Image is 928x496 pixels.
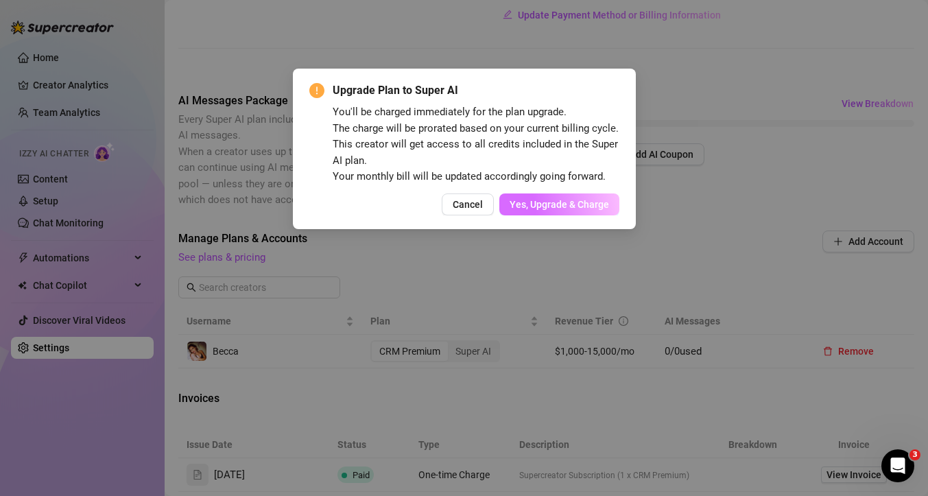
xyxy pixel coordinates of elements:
span: Cancel [453,199,483,210]
span: Yes, Upgrade & Charge [510,199,609,210]
button: Yes, Upgrade & Charge [499,193,619,215]
span: Upgrade Plan to Super AI [333,82,619,99]
span: exclamation-circle [309,83,324,98]
button: Cancel [442,193,494,215]
span: 3 [909,449,920,460]
span: You'll be charged immediately for the plan upgrade. The charge will be prorated based on your cur... [333,106,619,182]
iframe: Intercom live chat [881,449,914,482]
